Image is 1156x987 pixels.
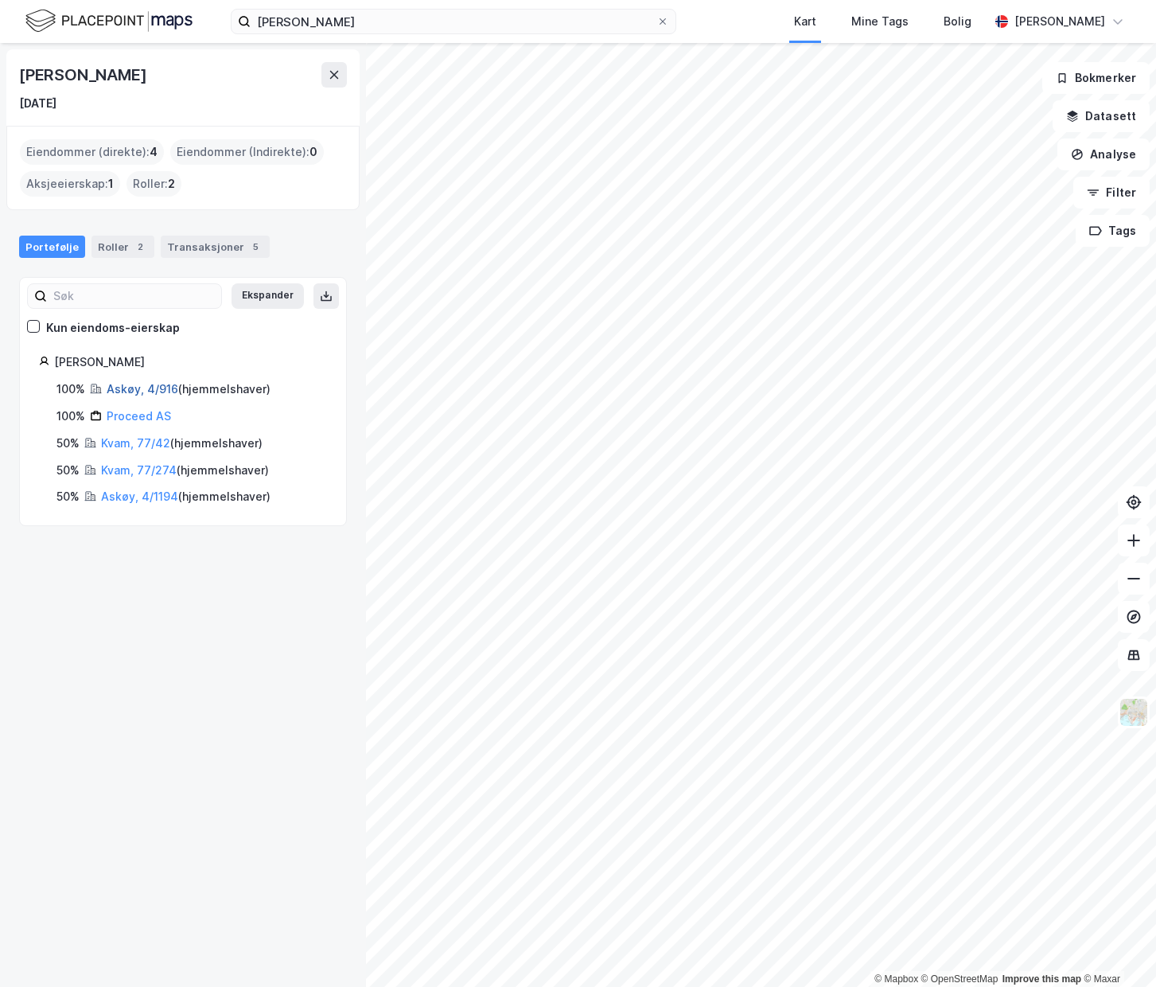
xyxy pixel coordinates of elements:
[170,139,324,165] div: Eiendommer (Indirekte) :
[232,283,304,309] button: Ekspander
[91,236,154,258] div: Roller
[126,171,181,197] div: Roller :
[101,434,263,453] div: ( hjemmelshaver )
[56,487,80,506] div: 50%
[1076,911,1156,987] iframe: Chat Widget
[56,407,85,426] div: 100%
[46,318,180,337] div: Kun eiendoms-eierskap
[20,139,164,165] div: Eiendommer (direkte) :
[1076,215,1150,247] button: Tags
[921,973,998,985] a: OpenStreetMap
[101,436,170,450] a: Kvam, 77/42
[944,12,971,31] div: Bolig
[56,434,80,453] div: 50%
[1014,12,1105,31] div: [PERSON_NAME]
[150,142,158,162] span: 4
[101,487,271,506] div: ( hjemmelshaver )
[247,239,263,255] div: 5
[20,171,120,197] div: Aksjeeierskap :
[19,94,56,113] div: [DATE]
[168,174,175,193] span: 2
[107,409,171,423] a: Proceed AS
[132,239,148,255] div: 2
[794,12,816,31] div: Kart
[851,12,909,31] div: Mine Tags
[874,973,918,985] a: Mapbox
[56,461,80,480] div: 50%
[108,174,114,193] span: 1
[309,142,317,162] span: 0
[107,382,178,396] a: Askøy, 4/916
[1002,973,1081,985] a: Improve this map
[25,7,193,35] img: logo.f888ab2527a4732fd821a326f86c7f29.svg
[101,463,177,477] a: Kvam, 77/274
[101,490,178,503] a: Askøy, 4/1194
[56,380,85,399] div: 100%
[101,461,269,480] div: ( hjemmelshaver )
[1076,911,1156,987] div: Kontrollprogram for chat
[1057,138,1150,170] button: Analyse
[54,353,327,372] div: [PERSON_NAME]
[1042,62,1150,94] button: Bokmerker
[19,236,85,258] div: Portefølje
[161,236,270,258] div: Transaksjoner
[251,10,656,33] input: Søk på adresse, matrikkel, gårdeiere, leietakere eller personer
[1119,697,1149,728] img: Z
[19,62,150,88] div: [PERSON_NAME]
[47,284,221,308] input: Søk
[1073,177,1150,209] button: Filter
[107,380,271,399] div: ( hjemmelshaver )
[1053,100,1150,132] button: Datasett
